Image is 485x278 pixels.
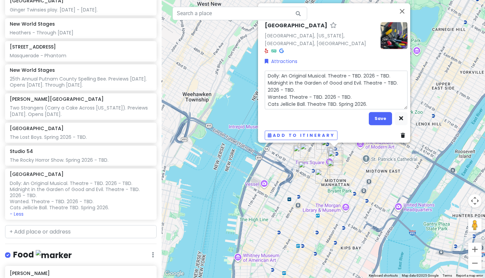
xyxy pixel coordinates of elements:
[36,250,72,260] img: marker
[10,157,152,163] div: The Rocky Horror Show. Spring 2026 - TBD.
[394,3,410,19] button: Close
[456,274,483,277] a: Report a map error
[468,256,482,270] button: Zoom out
[328,148,343,162] div: Palace Theatre
[327,147,342,161] div: Theater District
[10,125,64,131] h6: [GEOGRAPHIC_DATA]
[265,57,297,65] a: Attractions
[381,22,408,49] img: Picture of the place
[265,22,327,29] h6: [GEOGRAPHIC_DATA]
[10,44,56,50] h6: [STREET_ADDRESS]
[10,96,104,102] h6: [PERSON_NAME][GEOGRAPHIC_DATA]
[298,161,313,176] div: Dear Irving on Hudson Rooftop Bar
[10,134,152,140] div: The Lost Boys. Spring 2026 - TBD.
[10,30,152,36] div: Heathers - Through [DATE]
[271,48,277,53] i: Tripadvisor
[401,131,408,139] a: Delete place
[10,171,64,177] h6: [GEOGRAPHIC_DATA]
[10,21,55,27] h6: New World Stages
[10,148,33,154] h6: Studio 54
[10,53,152,59] div: Masquerade - Phantom
[293,145,308,160] div: The Purple Tongue Wine Bar
[443,274,452,277] a: Terms (opens in new tab)
[369,273,398,278] button: Keyboard shortcuts
[369,112,392,125] button: Save
[13,249,72,260] h4: Food
[321,139,336,154] div: Longacre Theatre
[330,22,337,29] a: Star place
[300,143,315,158] div: The Friki TIki
[468,218,482,232] button: Drag Pegman onto the map to open Street View
[468,194,482,208] button: Map camera controls
[5,225,157,239] input: + Add place or address
[10,7,152,13] div: Ginger Twinsies play. [DATE] - [DATE].
[328,150,343,165] div: Havana Central Times Square
[163,269,186,278] img: Google
[468,243,482,256] button: Zoom in
[10,76,152,88] div: 25th Annual Putnam County Spelling Bee. Previews [DATE]. Opens [DATE]. Through [DATE].
[10,105,152,117] div: Two Strangers (Carry a Cake Across [US_STATE]). Previews [DATE]. Opens [DATE].
[265,130,337,140] button: Add to itinerary
[10,270,152,276] h6: [PERSON_NAME]
[265,32,366,47] a: [GEOGRAPHIC_DATA], [US_STATE], [GEOGRAPHIC_DATA], [GEOGRAPHIC_DATA]
[10,67,55,73] h6: New World Stages
[315,169,330,184] div: The Independent
[265,70,408,109] textarea: Dolly: An Original Musical. Theatre - TBD. 2026 - TBD. Midnight in the Garden of Good and Evil. T...
[163,269,186,278] a: Open this area in Google Maps (opens a new window)
[279,48,284,53] i: Google Maps
[327,160,342,175] div: The Long Room
[316,135,331,150] div: Sir Henry’s
[172,7,307,20] input: Search a place
[10,180,152,211] div: Dolly: An Original Musical. Theatre - TBD. 2026 - TBD. Midnight in the Garden of Good and Evil. T...
[402,274,439,277] span: Map data ©2025 Google
[10,211,24,217] button: - Less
